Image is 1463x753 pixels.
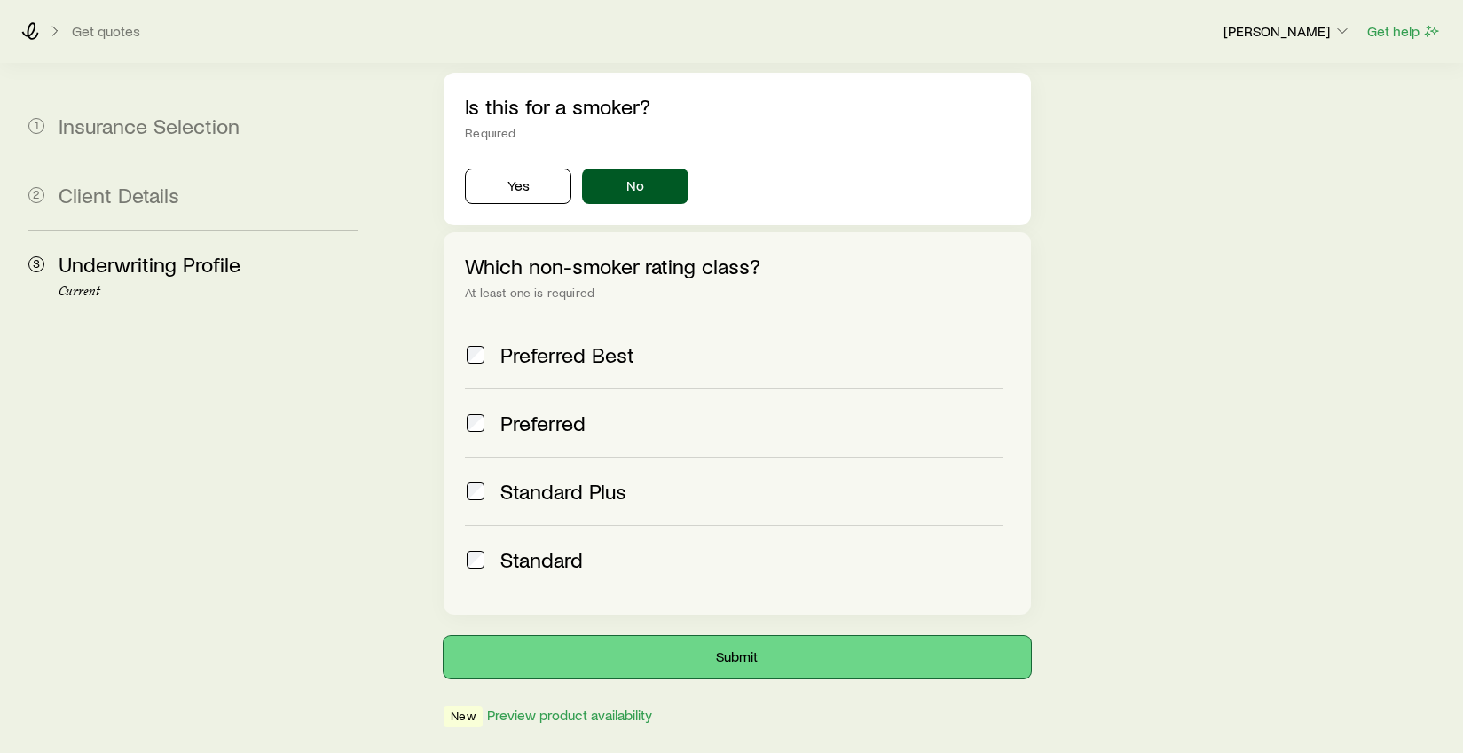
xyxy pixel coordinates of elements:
button: No [582,169,688,204]
span: Preferred [500,411,586,435]
span: 1 [28,118,44,134]
span: Standard [500,547,583,572]
div: At least one is required [465,286,1009,300]
div: Required [465,126,1009,140]
span: Preferred Best [500,342,634,367]
button: Preview product availability [486,707,653,724]
span: Underwriting Profile [59,251,240,277]
span: Client Details [59,182,179,208]
span: 2 [28,187,44,203]
input: Standard [467,551,484,569]
input: Preferred Best [467,346,484,364]
p: Current [59,285,358,299]
button: Submit [444,636,1030,678]
span: Standard Plus [500,479,626,504]
span: New [451,709,475,727]
button: Yes [465,169,571,204]
button: Get help [1366,21,1442,42]
button: [PERSON_NAME] [1223,21,1352,43]
p: [PERSON_NAME] [1223,22,1351,40]
button: Get quotes [71,23,141,40]
p: Which non-smoker rating class? [465,254,1009,278]
input: Preferred [467,414,484,432]
p: Is this for a smoker? [465,94,1009,119]
span: Insurance Selection [59,113,240,138]
input: Standard Plus [467,482,484,500]
span: 3 [28,256,44,272]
